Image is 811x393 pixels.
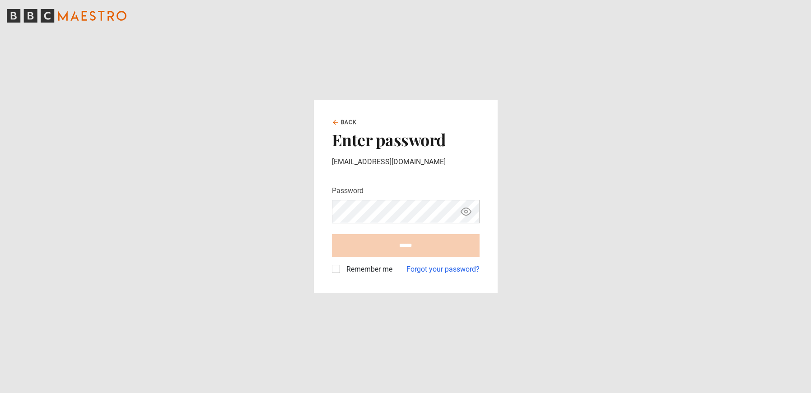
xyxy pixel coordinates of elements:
button: Show password [458,204,474,220]
span: Back [341,118,357,126]
svg: BBC Maestro [7,9,126,23]
a: Back [332,118,357,126]
h2: Enter password [332,130,480,149]
label: Remember me [343,264,392,275]
label: Password [332,185,364,196]
p: [EMAIL_ADDRESS][DOMAIN_NAME] [332,157,480,167]
a: Forgot your password? [406,264,480,275]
